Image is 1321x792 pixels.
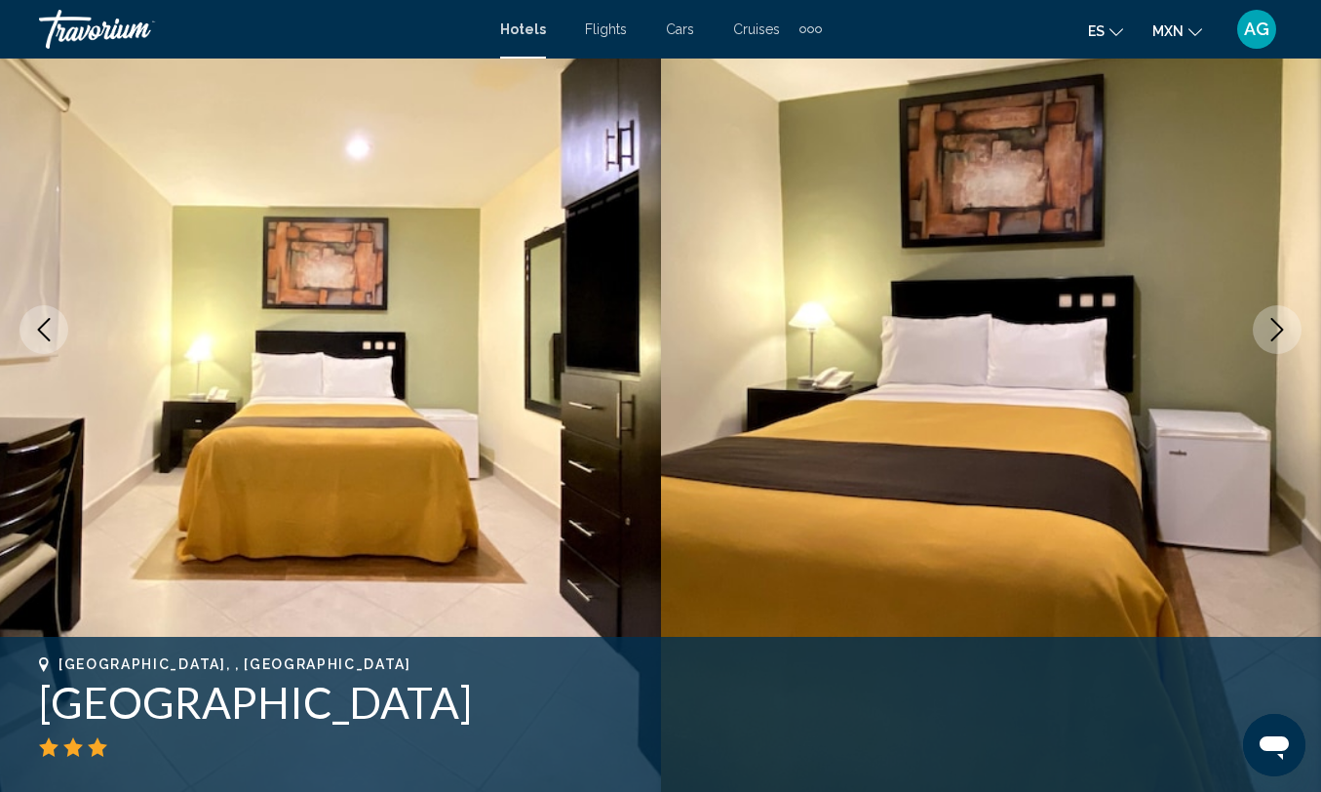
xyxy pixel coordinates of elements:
a: Flights [585,21,627,37]
a: Travorium [39,10,481,49]
button: Next image [1253,305,1302,354]
h1: [GEOGRAPHIC_DATA] [39,677,1282,728]
span: AG [1244,20,1269,39]
span: [GEOGRAPHIC_DATA], , [GEOGRAPHIC_DATA] [58,656,411,672]
a: Cruises [733,21,780,37]
button: User Menu [1231,9,1282,50]
button: Change currency [1152,17,1202,45]
button: Extra navigation items [799,14,822,45]
a: Hotels [500,21,546,37]
span: MXN [1152,23,1184,39]
span: es [1088,23,1105,39]
button: Change language [1088,17,1123,45]
iframe: Botón para iniciar la ventana de mensajería [1243,714,1305,776]
button: Previous image [19,305,68,354]
a: Cars [666,21,694,37]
